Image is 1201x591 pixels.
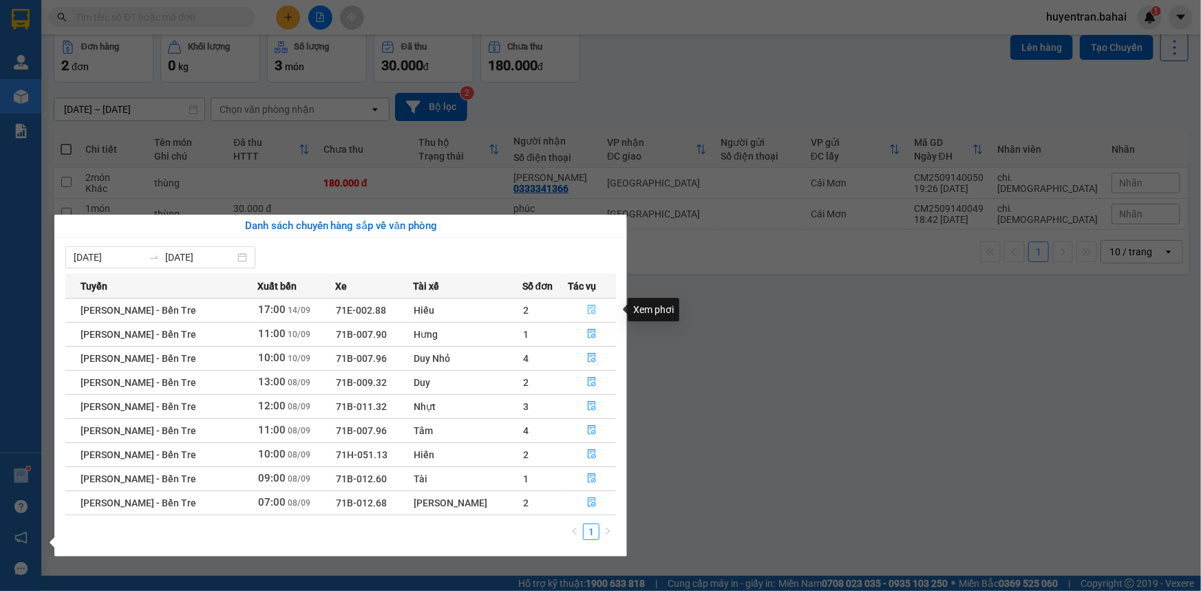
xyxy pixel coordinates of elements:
[337,401,387,412] span: 71B-011.32
[571,527,579,535] span: left
[414,399,522,414] div: Nhựt
[288,305,310,315] span: 14/09
[522,279,553,294] span: Số đơn
[149,252,160,263] span: to
[599,524,616,540] li: Next Page
[523,305,529,316] span: 2
[258,352,286,364] span: 10:00
[587,377,597,388] span: file-done
[566,524,583,540] button: left
[414,351,522,366] div: Duy Nhỏ
[628,298,679,321] div: Xem phơi
[258,376,286,388] span: 13:00
[584,524,599,539] a: 1
[336,279,348,294] span: Xe
[81,353,196,364] span: [PERSON_NAME] - Bến Tre
[337,473,387,484] span: 71B-012.60
[523,449,529,460] span: 2
[587,353,597,364] span: file-done
[587,473,597,484] span: file-done
[568,279,596,294] span: Tác vụ
[568,492,615,514] button: file-done
[414,375,522,390] div: Duy
[566,524,583,540] li: Previous Page
[337,497,387,508] span: 71B-012.68
[149,252,160,263] span: swap-right
[337,305,387,316] span: 71E-002.88
[258,303,286,316] span: 17:00
[337,377,387,388] span: 71B-009.32
[258,448,286,460] span: 10:00
[587,449,597,460] span: file-done
[288,354,310,363] span: 10/09
[337,425,387,436] span: 71B-007.96
[568,444,615,466] button: file-done
[523,497,529,508] span: 2
[523,425,529,436] span: 4
[568,372,615,394] button: file-done
[81,377,196,388] span: [PERSON_NAME] - Bến Tre
[81,449,196,460] span: [PERSON_NAME] - Bến Tre
[414,423,522,438] div: Tâm
[337,329,387,340] span: 71B-007.90
[414,447,522,462] div: Hiến
[81,305,196,316] span: [PERSON_NAME] - Bến Tre
[587,305,597,316] span: file-done
[337,353,387,364] span: 71B-007.96
[568,420,615,442] button: file-done
[523,473,529,484] span: 1
[81,473,196,484] span: [PERSON_NAME] - Bến Tre
[81,329,196,340] span: [PERSON_NAME] - Bến Tre
[81,279,107,294] span: Tuyến
[523,353,529,364] span: 4
[258,400,286,412] span: 12:00
[257,279,297,294] span: Xuất bến
[413,279,439,294] span: Tài xế
[337,449,388,460] span: 71H-051.13
[258,327,286,340] span: 11:00
[568,299,615,321] button: file-done
[288,498,310,508] span: 08/09
[523,401,529,412] span: 3
[74,250,143,265] input: Từ ngày
[568,323,615,345] button: file-done
[587,425,597,436] span: file-done
[288,378,310,387] span: 08/09
[414,471,522,486] div: Tài
[288,450,310,460] span: 08/09
[568,396,615,418] button: file-done
[258,472,286,484] span: 09:00
[288,426,310,436] span: 08/09
[414,327,522,342] div: Hưng
[288,402,310,411] span: 08/09
[583,524,599,540] li: 1
[604,527,612,535] span: right
[587,401,597,412] span: file-done
[81,425,196,436] span: [PERSON_NAME] - Bến Tre
[587,329,597,340] span: file-done
[81,497,196,508] span: [PERSON_NAME] - Bến Tre
[165,250,235,265] input: Đến ngày
[81,401,196,412] span: [PERSON_NAME] - Bến Tre
[568,468,615,490] button: file-done
[288,330,310,339] span: 10/09
[587,497,597,508] span: file-done
[414,495,522,511] div: [PERSON_NAME]
[568,347,615,369] button: file-done
[258,424,286,436] span: 11:00
[288,474,310,484] span: 08/09
[65,218,616,235] div: Danh sách chuyến hàng sắp về văn phòng
[523,329,529,340] span: 1
[414,303,522,318] div: Hiếu
[523,377,529,388] span: 2
[599,524,616,540] button: right
[258,496,286,508] span: 07:00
